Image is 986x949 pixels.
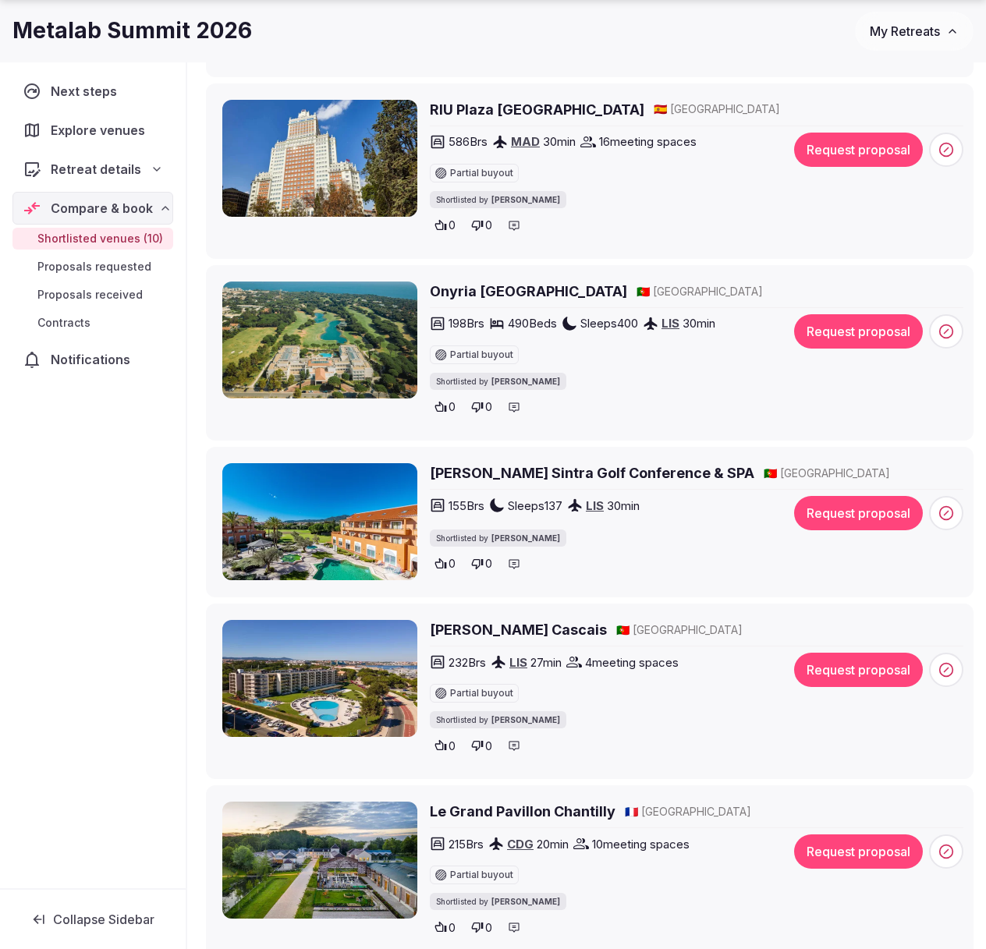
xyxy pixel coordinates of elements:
[430,214,460,236] button: 0
[12,16,252,46] h1: Metalab Summit 2026
[794,653,923,687] button: Request proposal
[491,533,560,544] span: [PERSON_NAME]
[12,343,173,376] a: Notifications
[12,902,173,937] button: Collapse Sidebar
[586,498,604,513] a: LIS
[654,102,667,115] span: 🇪🇸
[12,75,173,108] a: Next steps
[466,214,497,236] button: 0
[764,466,777,481] button: 🇵🇹
[430,191,566,208] div: Shortlisted by
[430,620,607,639] a: [PERSON_NAME] Cascais
[449,556,456,572] span: 0
[592,836,690,852] span: 10 meeting spaces
[51,82,123,101] span: Next steps
[450,689,513,698] span: Partial buyout
[449,218,456,233] span: 0
[53,912,154,927] span: Collapse Sidebar
[507,837,534,852] a: CDG
[637,285,650,298] span: 🇵🇹
[466,396,497,418] button: 0
[430,735,460,756] button: 0
[599,133,697,150] span: 16 meeting spaces
[653,284,763,299] span: [GEOGRAPHIC_DATA]
[12,114,173,147] a: Explore venues
[491,714,560,725] span: [PERSON_NAME]
[430,282,627,301] a: Onyria [GEOGRAPHIC_DATA]
[491,896,560,907] span: [PERSON_NAME]
[466,553,497,575] button: 0
[450,168,513,178] span: Partial buyout
[37,259,151,274] span: Proposals requested
[430,802,615,821] a: Le Grand Pavillon Chantilly
[625,805,638,818] span: 🇫🇷
[430,100,644,119] a: RIU Plaza [GEOGRAPHIC_DATA]
[450,350,513,359] span: Partial buyout
[794,834,923,869] button: Request proposal
[580,315,638,331] span: Sleeps 400
[37,315,90,331] span: Contracts
[430,553,460,575] button: 0
[449,399,456,415] span: 0
[222,802,417,919] img: Le Grand Pavillon Chantilly
[794,133,923,167] button: Request proposal
[430,916,460,938] button: 0
[508,315,557,331] span: 490 Beds
[449,315,484,331] span: 198 Brs
[530,654,562,671] span: 27 min
[430,711,566,728] div: Shortlisted by
[491,194,560,205] span: [PERSON_NAME]
[449,738,456,754] span: 0
[51,160,141,179] span: Retreat details
[222,100,417,217] img: RIU Plaza España
[430,529,566,547] div: Shortlisted by
[450,870,513,880] span: Partial buyout
[683,315,715,331] span: 30 min
[661,316,679,331] a: LIS
[222,282,417,398] img: Onyria Quinta da Marinha Hotel
[585,654,679,671] span: 4 meeting spaces
[637,284,650,299] button: 🇵🇹
[633,622,743,638] span: [GEOGRAPHIC_DATA]
[764,466,777,480] span: 🇵🇹
[794,496,923,530] button: Request proposal
[485,556,492,572] span: 0
[511,134,540,149] a: MAD
[780,466,890,481] span: [GEOGRAPHIC_DATA]
[51,121,151,140] span: Explore venues
[543,133,576,150] span: 30 min
[51,199,153,218] span: Compare & book
[855,12,974,51] button: My Retreats
[537,836,569,852] span: 20 min
[654,101,667,117] button: 🇪🇸
[222,463,417,580] img: Pestana Sintra Golf Conference & SPA
[641,804,751,820] span: [GEOGRAPHIC_DATA]
[485,738,492,754] span: 0
[430,396,460,418] button: 0
[485,399,492,415] span: 0
[870,23,940,39] span: My Retreats
[430,463,754,483] a: [PERSON_NAME] Sintra Golf Conference & SPA
[12,228,173,250] a: Shortlisted venues (10)
[794,314,923,349] button: Request proposal
[449,836,484,852] span: 215 Brs
[12,256,173,278] a: Proposals requested
[491,376,560,387] span: [PERSON_NAME]
[625,804,638,820] button: 🇫🇷
[466,735,497,756] button: 0
[508,498,562,514] span: Sleeps 137
[12,284,173,306] a: Proposals received
[37,231,163,246] span: Shortlisted venues (10)
[12,312,173,334] a: Contracts
[449,920,456,936] span: 0
[607,498,640,514] span: 30 min
[449,133,488,150] span: 586 Brs
[37,287,143,303] span: Proposals received
[509,655,527,670] a: LIS
[670,101,780,117] span: [GEOGRAPHIC_DATA]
